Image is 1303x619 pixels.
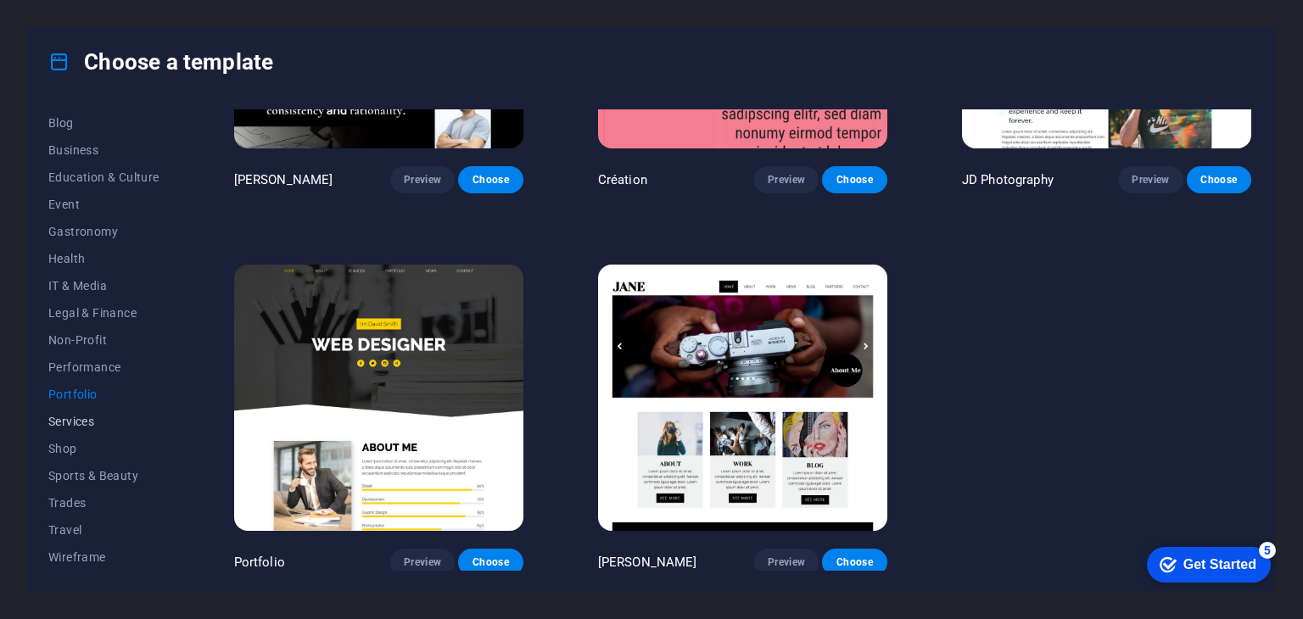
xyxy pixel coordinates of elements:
[48,516,159,544] button: Travel
[48,388,159,401] span: Portfolio
[48,191,159,218] button: Event
[48,170,159,184] span: Education & Culture
[48,462,159,489] button: Sports & Beauty
[822,166,886,193] button: Choose
[48,137,159,164] button: Business
[14,8,137,44] div: Get Started 5 items remaining, 0% complete
[48,544,159,571] button: Wireframe
[754,549,819,576] button: Preview
[1132,173,1169,187] span: Preview
[48,550,159,564] span: Wireframe
[48,272,159,299] button: IT & Media
[404,173,441,187] span: Preview
[48,109,159,137] button: Blog
[48,299,159,326] button: Legal & Finance
[836,173,873,187] span: Choose
[234,554,285,571] p: Portfolio
[768,173,805,187] span: Preview
[48,523,159,537] span: Travel
[458,549,523,576] button: Choose
[1200,173,1238,187] span: Choose
[822,549,886,576] button: Choose
[472,173,509,187] span: Choose
[48,326,159,354] button: Non-Profit
[50,19,123,34] div: Get Started
[48,164,159,191] button: Education & Culture
[836,555,873,569] span: Choose
[1118,166,1183,193] button: Preview
[754,166,819,193] button: Preview
[48,496,159,510] span: Trades
[48,48,273,75] h4: Choose a template
[48,442,159,455] span: Shop
[598,265,887,531] img: Jane
[234,265,523,531] img: Portfolio
[458,166,523,193] button: Choose
[234,171,333,188] p: [PERSON_NAME]
[48,252,159,265] span: Health
[48,198,159,211] span: Event
[48,469,159,482] span: Sports & Beauty
[48,415,159,428] span: Services
[48,116,159,130] span: Blog
[48,435,159,462] button: Shop
[48,381,159,408] button: Portfolio
[126,3,143,20] div: 5
[48,218,159,245] button: Gastronomy
[390,166,455,193] button: Preview
[962,171,1054,188] p: JD Photography
[48,143,159,157] span: Business
[48,225,159,238] span: Gastronomy
[768,555,805,569] span: Preview
[48,306,159,320] span: Legal & Finance
[390,549,455,576] button: Preview
[598,171,647,188] p: Création
[472,555,509,569] span: Choose
[48,360,159,374] span: Performance
[1187,166,1251,193] button: Choose
[48,408,159,435] button: Services
[598,554,697,571] p: [PERSON_NAME]
[48,333,159,347] span: Non-Profit
[48,279,159,293] span: IT & Media
[48,489,159,516] button: Trades
[404,555,441,569] span: Preview
[48,354,159,381] button: Performance
[48,245,159,272] button: Health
